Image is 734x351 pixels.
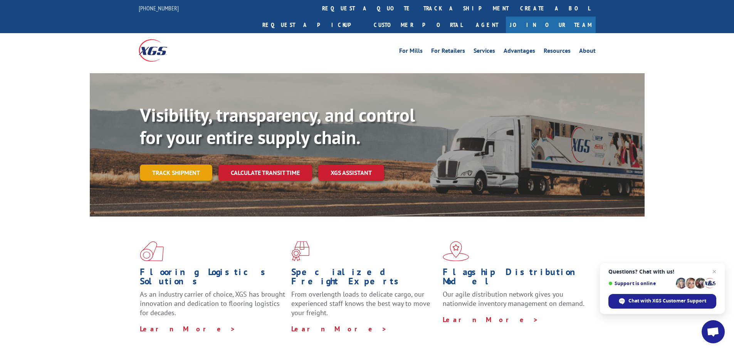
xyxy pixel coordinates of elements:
a: [PHONE_NUMBER] [139,4,179,12]
b: Visibility, transparency, and control for your entire supply chain. [140,103,415,149]
a: Learn More > [140,324,236,333]
img: xgs-icon-flagship-distribution-model-red [443,241,469,261]
img: xgs-icon-focused-on-flooring-red [291,241,309,261]
span: Chat with XGS Customer Support [628,297,706,304]
img: xgs-icon-total-supply-chain-intelligence-red [140,241,164,261]
span: As an industry carrier of choice, XGS has brought innovation and dedication to flooring logistics... [140,290,285,317]
a: Learn More > [291,324,387,333]
h1: Flooring Logistics Solutions [140,267,286,290]
a: XGS ASSISTANT [318,165,384,181]
a: For Retailers [431,48,465,56]
a: Calculate transit time [218,165,312,181]
a: Agent [468,17,506,33]
a: Customer Portal [368,17,468,33]
span: Support is online [608,280,673,286]
a: Join Our Team [506,17,596,33]
p: From overlength loads to delicate cargo, our experienced staff knows the best way to move your fr... [291,290,437,324]
a: Request a pickup [257,17,368,33]
div: Chat with XGS Customer Support [608,294,716,309]
a: Track shipment [140,165,212,181]
a: Learn More > [443,315,539,324]
a: About [579,48,596,56]
h1: Flagship Distribution Model [443,267,588,290]
span: Our agile distribution network gives you nationwide inventory management on demand. [443,290,585,308]
a: Advantages [504,48,535,56]
h1: Specialized Freight Experts [291,267,437,290]
a: For Mills [399,48,423,56]
div: Open chat [702,320,725,343]
a: Services [474,48,495,56]
span: Close chat [710,267,719,276]
span: Questions? Chat with us! [608,269,716,275]
a: Resources [544,48,571,56]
